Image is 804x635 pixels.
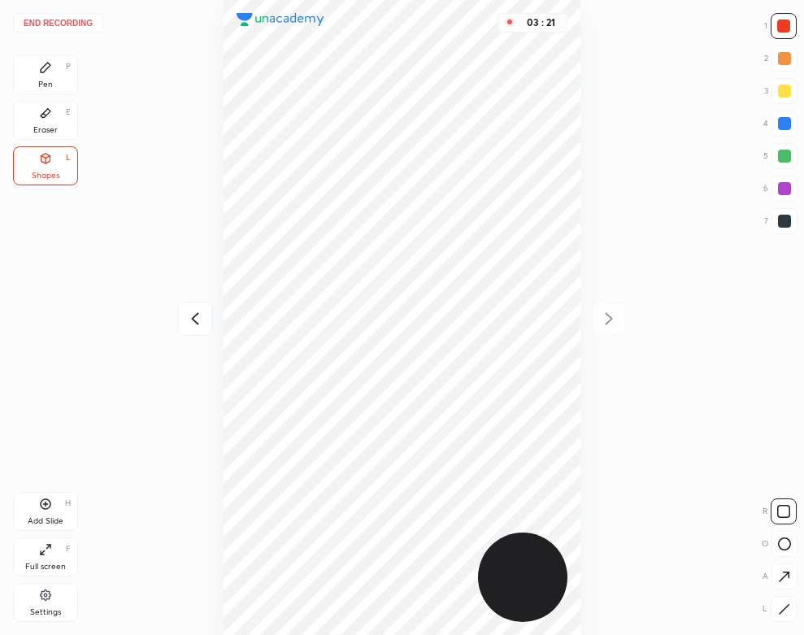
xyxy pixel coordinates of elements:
div: 4 [763,111,797,137]
div: 1 [764,13,797,39]
div: P [66,63,71,71]
div: 03 : 21 [521,17,560,28]
img: logo.38c385cc.svg [237,13,324,26]
div: 6 [763,176,797,202]
button: End recording [13,13,103,33]
div: Settings [30,608,61,616]
div: R [763,498,797,524]
div: O [762,531,797,557]
div: Add Slide [28,517,63,525]
div: Pen [38,80,53,89]
div: Full screen [25,563,66,571]
div: L [66,154,71,162]
div: Eraser [33,126,58,134]
div: 2 [764,46,797,72]
div: 3 [764,78,797,104]
div: F [66,545,71,553]
div: H [65,499,71,507]
div: 5 [763,143,797,169]
div: E [66,108,71,116]
div: 7 [764,208,797,234]
div: A [763,563,797,589]
div: Shapes [32,172,59,180]
div: L [763,596,797,622]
